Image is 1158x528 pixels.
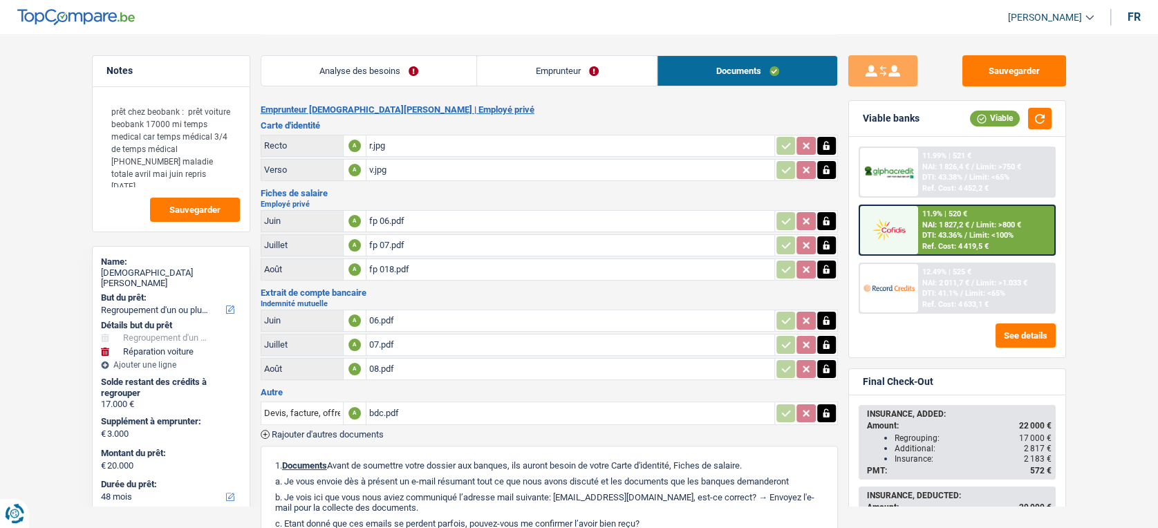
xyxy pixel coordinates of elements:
[895,433,1052,443] div: Regrouping:
[970,111,1020,126] div: Viable
[997,6,1094,29] a: [PERSON_NAME]
[922,279,969,287] span: NAI: 2 011,7 €
[264,339,340,350] div: Juillet
[964,231,967,240] span: /
[369,403,772,424] div: bdc.pdf
[863,376,933,388] div: Final Check-Out
[867,421,1052,431] div: Amount:
[922,220,969,229] span: NAI: 1 827,2 €
[17,9,135,26] img: TopCompare Logo
[922,231,962,240] span: DTI: 43.36%
[1019,421,1052,431] span: 22 000 €
[922,289,958,298] span: DTI: 41.1%
[971,162,974,171] span: /
[264,240,340,250] div: Juillet
[264,364,340,374] div: Août
[264,164,340,175] div: Verso
[895,454,1052,464] div: Insurance:
[348,263,361,276] div: A
[922,162,969,171] span: NAI: 1 826,4 €
[101,460,106,471] span: €
[922,151,971,160] div: 11.99% | 521 €
[863,113,919,124] div: Viable banks
[922,173,962,182] span: DTI: 43.38%
[922,184,989,193] div: Ref. Cost: 4 452,2 €
[264,264,340,274] div: Août
[101,416,239,427] label: Supplément à emprunter:
[261,121,838,130] h3: Carte d'identité
[1128,10,1141,23] div: fr
[657,56,837,86] a: Documents
[264,315,340,326] div: Juin
[863,164,915,180] img: AlphaCredit
[169,205,221,214] span: Sauvegarder
[922,242,989,251] div: Ref. Cost: 4 419,5 €
[1019,433,1052,443] span: 17 000 €
[348,363,361,375] div: A
[964,173,967,182] span: /
[101,428,106,440] span: €
[369,310,772,331] div: 06.pdf
[976,279,1027,287] span: Limit: >1.033 €
[348,407,361,419] div: A
[369,135,772,156] div: r.jpg
[101,320,241,331] div: Détails but du prêt
[976,220,1021,229] span: Limit: >800 €
[969,231,1014,240] span: Limit: <100%
[867,502,1052,512] div: Amount:
[348,339,361,351] div: A
[996,323,1056,348] button: See details
[282,460,327,471] span: Documents
[348,140,361,152] div: A
[264,216,340,226] div: Juin
[477,56,657,86] a: Emprunteur
[369,160,772,180] div: v.jpg
[348,314,361,327] div: A
[1024,454,1052,464] span: 2 183 €
[261,56,477,86] a: Analyse des besoins
[101,448,239,459] label: Montant du prêt:
[1024,444,1052,453] span: 2 817 €
[261,388,838,397] h3: Autre
[275,492,823,513] p: b. Je vois ici que vous nous aviez communiqué l’adresse mail suivante: [EMAIL_ADDRESS][DOMAIN_NA...
[101,267,241,289] div: [DEMOGRAPHIC_DATA][PERSON_NAME]
[1030,466,1052,475] span: 572 €
[261,200,838,208] h2: Employé privé
[867,466,1052,475] div: PMT:
[867,409,1052,419] div: INSURANCE, ADDED:
[261,189,838,198] h3: Fiches de salaire
[348,215,361,227] div: A
[101,399,241,410] div: 17.000 €
[965,289,1005,298] span: Limit: <65%
[1019,502,1052,512] span: 20 000 €
[101,292,239,303] label: But du prêt:
[275,476,823,487] p: a. Je vous envoie dès à présent un e-mail résumant tout ce que nous avons discuté et les doc...
[101,256,241,267] div: Name:
[150,198,240,222] button: Sauvegarder
[369,359,772,379] div: 08.pdf
[863,217,915,243] img: Cofidis
[922,267,971,276] div: 12.49% | 525 €
[261,288,838,297] h3: Extrait de compte bancaire
[369,259,772,280] div: fp 018.pdf
[101,360,241,370] div: Ajouter une ligne
[969,173,1009,182] span: Limit: <65%
[863,275,915,301] img: Record Credits
[275,460,823,471] p: 1. Avant de soumettre votre dossier aux banques, ils auront besoin de votre Carte d'identité, Fic...
[922,209,967,218] div: 11.9% | 520 €
[101,479,239,490] label: Durée du prêt:
[922,300,989,309] div: Ref. Cost: 4 633,1 €
[261,104,838,115] h2: Emprunteur [DEMOGRAPHIC_DATA][PERSON_NAME] | Employé privé
[264,140,340,151] div: Recto
[261,300,838,308] h2: Indemnité mutuelle
[369,235,772,256] div: fp 07.pdf
[348,164,361,176] div: A
[348,239,361,252] div: A
[960,289,963,298] span: /
[369,211,772,232] div: fp 06.pdf
[261,430,384,439] button: Rajouter d'autres documents
[369,334,772,355] div: 07.pdf
[971,220,974,229] span: /
[976,162,1021,171] span: Limit: >750 €
[106,65,236,77] h5: Notes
